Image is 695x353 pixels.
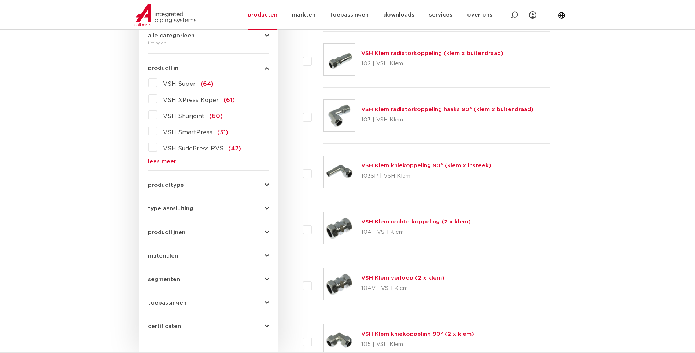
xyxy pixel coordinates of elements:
span: productlijnen [148,230,185,235]
button: materialen [148,253,269,259]
span: type aansluiting [148,206,193,211]
span: (42) [228,146,241,152]
span: toepassingen [148,300,186,306]
span: (64) [200,81,214,87]
img: Thumbnail for VSH Klem rechte koppeling (2 x klem) [324,212,355,244]
a: lees meer [148,159,269,164]
a: VSH Klem rechte koppeling (2 x klem) [361,219,471,225]
button: productlijn [148,65,269,71]
span: certificaten [148,324,181,329]
span: productlijn [148,65,178,71]
a: VSH Klem kniekoppeling 90° (2 x klem) [361,331,474,337]
button: alle categorieën [148,33,269,39]
button: producttype [148,182,269,188]
p: 103SP | VSH Klem [361,170,491,182]
span: VSH XPress Koper [163,97,219,103]
button: type aansluiting [148,206,269,211]
a: VSH Klem verloop (2 x klem) [361,275,444,281]
div: fittingen [148,39,269,47]
span: alle categorieën [148,33,195,39]
p: 102 | VSH Klem [361,58,503,70]
p: 104 | VSH Klem [361,226,471,238]
p: 104V | VSH Klem [361,283,444,294]
span: VSH SmartPress [163,130,212,135]
button: segmenten [148,277,269,282]
span: VSH SudoPress RVS [163,146,223,152]
p: 103 | VSH Klem [361,114,533,126]
span: VSH Super [163,81,196,87]
a: VSH Klem kniekoppeling 90° (klem x insteek) [361,163,491,168]
img: Thumbnail for VSH Klem radiatorkoppeling haaks 90° (klem x buitendraad) [324,100,355,131]
button: productlijnen [148,230,269,235]
button: certificaten [148,324,269,329]
span: producttype [148,182,184,188]
a: VSH Klem radiatorkoppeling haaks 90° (klem x buitendraad) [361,107,533,112]
button: toepassingen [148,300,269,306]
span: (61) [223,97,235,103]
span: VSH Shurjoint [163,113,204,119]
img: Thumbnail for VSH Klem verloop (2 x klem) [324,268,355,300]
a: VSH Klem radiatorkoppeling (klem x buitendraad) [361,51,503,56]
span: (60) [209,113,223,119]
img: Thumbnail for VSH Klem kniekoppeling 90° (klem x insteek) [324,156,355,188]
span: segmenten [148,277,180,282]
span: materialen [148,253,178,259]
p: 105 | VSH Klem [361,339,474,350]
span: (51) [217,130,228,135]
img: Thumbnail for VSH Klem radiatorkoppeling (klem x buitendraad) [324,44,355,75]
